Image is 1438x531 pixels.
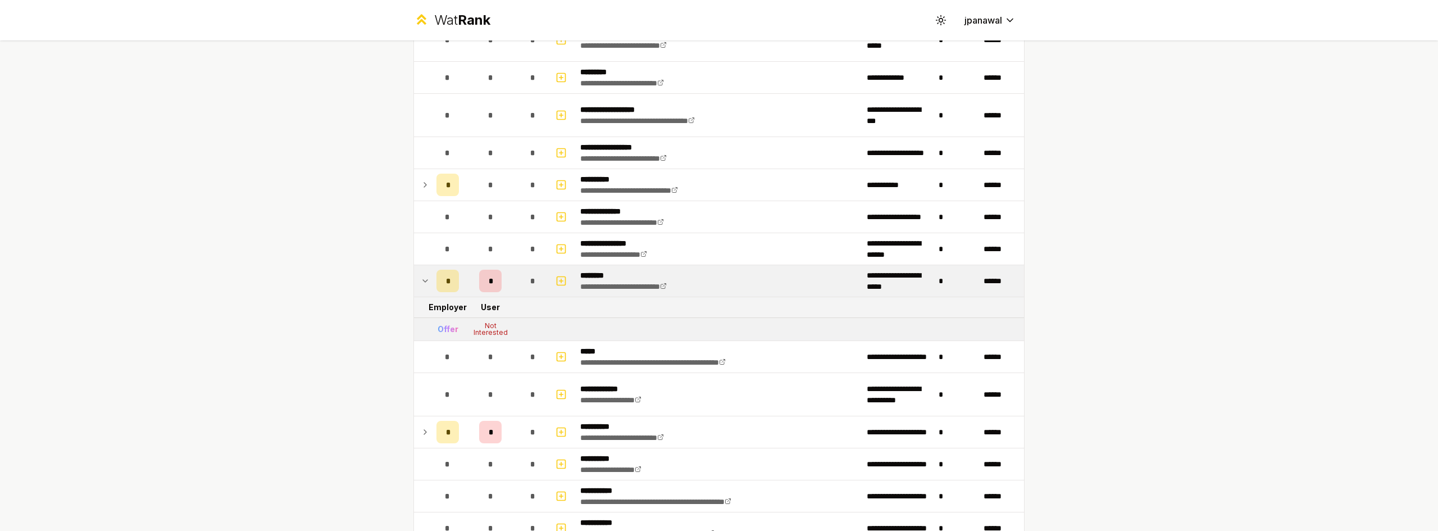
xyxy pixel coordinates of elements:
[955,10,1025,30] button: jpanawal
[964,13,1002,27] span: jpanawal
[468,323,513,336] div: Not Interested
[432,297,463,317] td: Employer
[438,324,458,335] div: Offer
[413,11,490,29] a: WatRank
[463,297,517,317] td: User
[458,12,490,28] span: Rank
[434,11,490,29] div: Wat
